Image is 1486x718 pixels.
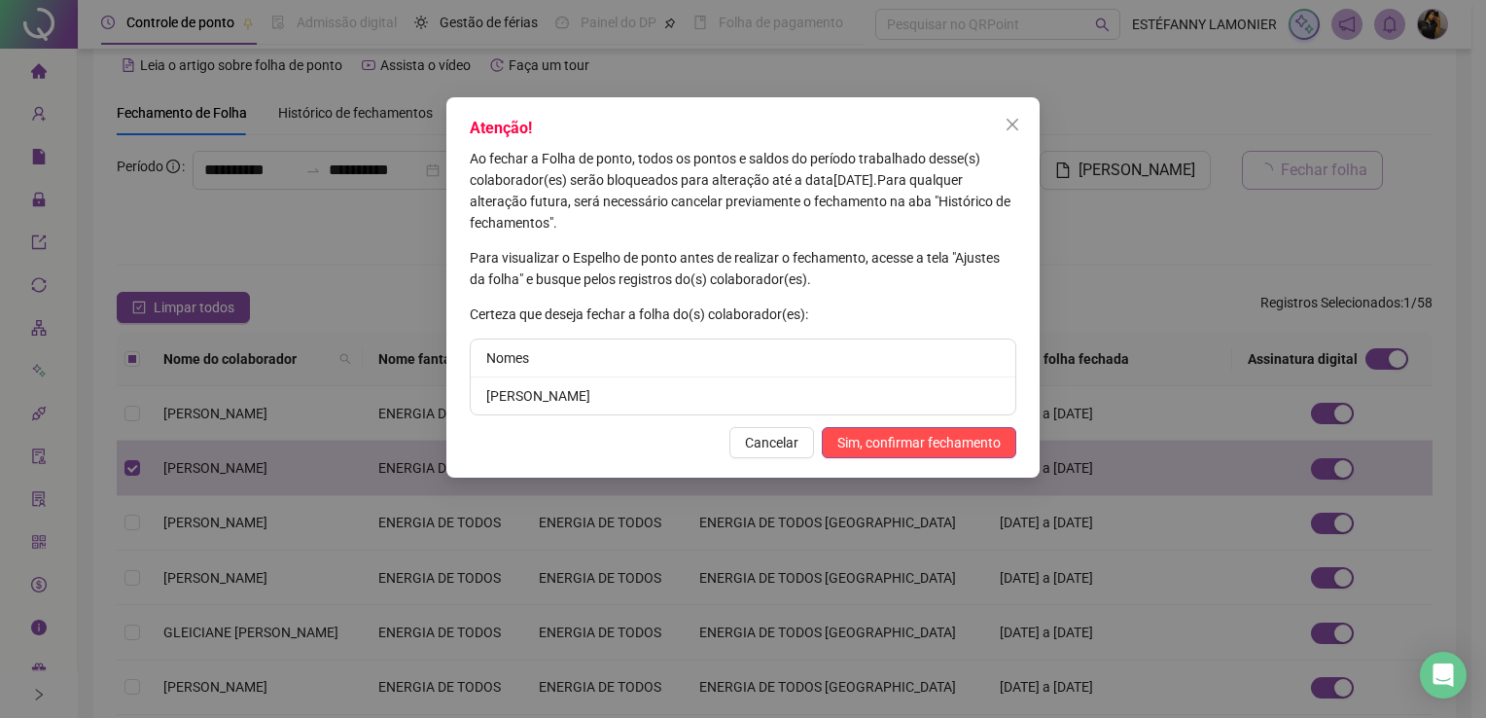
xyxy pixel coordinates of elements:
[470,119,532,137] span: Atenção!
[470,306,808,322] span: Certeza que deseja fechar a folha do(s) colaborador(es):
[486,350,529,366] span: Nomes
[1420,652,1467,699] div: Open Intercom Messenger
[471,377,1015,414] li: [PERSON_NAME]
[470,151,980,188] span: Ao fechar a Folha de ponto, todos os pontos e saldos do período trabalhado desse(s) colaborador(e...
[729,427,814,458] button: Cancelar
[745,432,798,453] span: Cancelar
[470,148,1016,233] p: [DATE] .
[822,427,1016,458] button: Sim, confirmar fechamento
[1005,117,1020,132] span: close
[470,250,1000,287] span: Para visualizar o Espelho de ponto antes de realizar o fechamento, acesse a tela "Ajustes da folh...
[470,172,1010,231] span: Para qualquer alteração futura, será necessário cancelar previamente o fechamento na aba "Históri...
[997,109,1028,140] button: Close
[837,432,1001,453] span: Sim, confirmar fechamento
